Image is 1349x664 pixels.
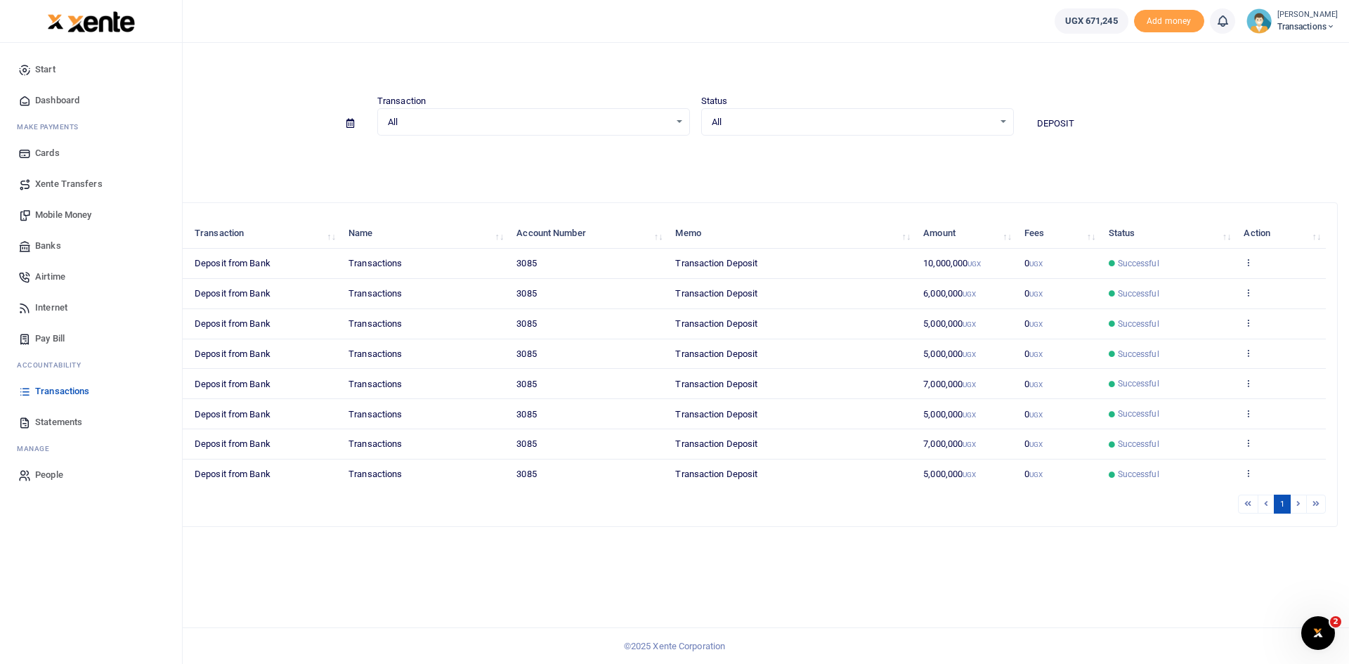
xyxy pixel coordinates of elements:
img: logo-large [67,11,136,32]
th: Memo: activate to sort column ascending [667,219,915,249]
th: Account Number: activate to sort column ascending [509,219,667,249]
span: Transaction Deposit [675,288,757,299]
span: Transactions [348,318,402,329]
span: Transactions [348,258,402,268]
span: Add money [1134,10,1204,33]
span: 0 [1024,409,1043,419]
span: Xente Transfers [35,177,103,191]
span: Successful [1118,348,1159,360]
span: Cards [35,146,60,160]
span: Successful [1118,257,1159,270]
span: 3085 [516,318,536,329]
small: UGX [1029,290,1043,298]
a: profile-user [PERSON_NAME] Transactions [1246,8,1338,34]
small: UGX [1029,320,1043,328]
small: UGX [963,381,976,389]
th: Fees: activate to sort column ascending [1017,219,1101,249]
span: Transaction Deposit [675,318,757,329]
small: UGX [1029,411,1043,419]
span: Transaction Deposit [675,409,757,419]
span: Transaction Deposit [675,258,757,268]
span: Deposit from Bank [195,288,271,299]
span: Successful [1118,287,1159,300]
input: select period [53,112,335,136]
li: Toup your wallet [1134,10,1204,33]
span: 0 [1024,469,1043,479]
li: M [11,116,171,138]
span: 5,000,000 [923,318,976,329]
small: UGX [963,290,976,298]
span: Successful [1118,377,1159,390]
span: Transactions [1277,20,1338,33]
span: 0 [1024,288,1043,299]
th: Action: activate to sort column ascending [1236,219,1326,249]
th: Name: activate to sort column ascending [341,219,509,249]
span: ake Payments [24,122,79,132]
span: Successful [1118,468,1159,481]
a: 1 [1274,495,1291,514]
span: Dashboard [35,93,79,108]
th: Transaction: activate to sort column ascending [187,219,341,249]
span: Deposit from Bank [195,469,271,479]
a: Add money [1134,15,1204,25]
input: Search [1025,112,1338,136]
span: Deposit from Bank [195,349,271,359]
span: Transaction Deposit [675,379,757,389]
span: 3085 [516,349,536,359]
small: UGX [1029,441,1043,448]
span: UGX 671,245 [1065,14,1118,28]
small: UGX [1029,351,1043,358]
span: Successful [1118,318,1159,330]
span: Deposit from Bank [195,258,271,268]
span: 10,000,000 [923,258,981,268]
h4: Transactions [53,60,1338,76]
a: Transactions [11,376,171,407]
span: 3085 [516,379,536,389]
th: Status: activate to sort column ascending [1100,219,1236,249]
span: Transaction Deposit [675,438,757,449]
span: Deposit from Bank [195,409,271,419]
span: 0 [1024,349,1043,359]
th: Amount: activate to sort column ascending [915,219,1017,249]
span: All [712,115,993,129]
span: 3085 [516,409,536,419]
span: 0 [1024,379,1043,389]
span: People [35,468,63,482]
span: 0 [1024,318,1043,329]
div: Showing 1 to 8 of 8 entries [65,493,585,515]
span: 5,000,000 [923,349,976,359]
span: 7,000,000 [923,379,976,389]
span: Transactions [348,409,402,419]
a: UGX 671,245 [1055,8,1128,34]
span: Transactions [348,349,402,359]
label: Transaction [377,94,426,108]
a: Mobile Money [11,200,171,230]
small: UGX [963,320,976,328]
span: Transaction Deposit [675,349,757,359]
span: 0 [1024,258,1043,268]
span: 6,000,000 [923,288,976,299]
span: Transactions [348,288,402,299]
span: 7,000,000 [923,438,976,449]
span: 2 [1330,616,1341,627]
a: Dashboard [11,85,171,116]
a: Internet [11,292,171,323]
span: countability [27,360,81,370]
img: profile-user [1246,8,1272,34]
a: Statements [11,407,171,438]
span: 0 [1024,438,1043,449]
small: UGX [1029,471,1043,479]
span: All [388,115,670,129]
span: Mobile Money [35,208,91,222]
span: Deposit from Bank [195,318,271,329]
span: Transactions [348,379,402,389]
span: Deposit from Bank [195,438,271,449]
a: Xente Transfers [11,169,171,200]
span: 3085 [516,258,536,268]
a: Pay Bill [11,323,171,354]
small: UGX [963,471,976,479]
span: Transactions [348,469,402,479]
small: UGX [1029,260,1043,268]
span: Internet [35,301,67,315]
iframe: Intercom live chat [1301,616,1335,650]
